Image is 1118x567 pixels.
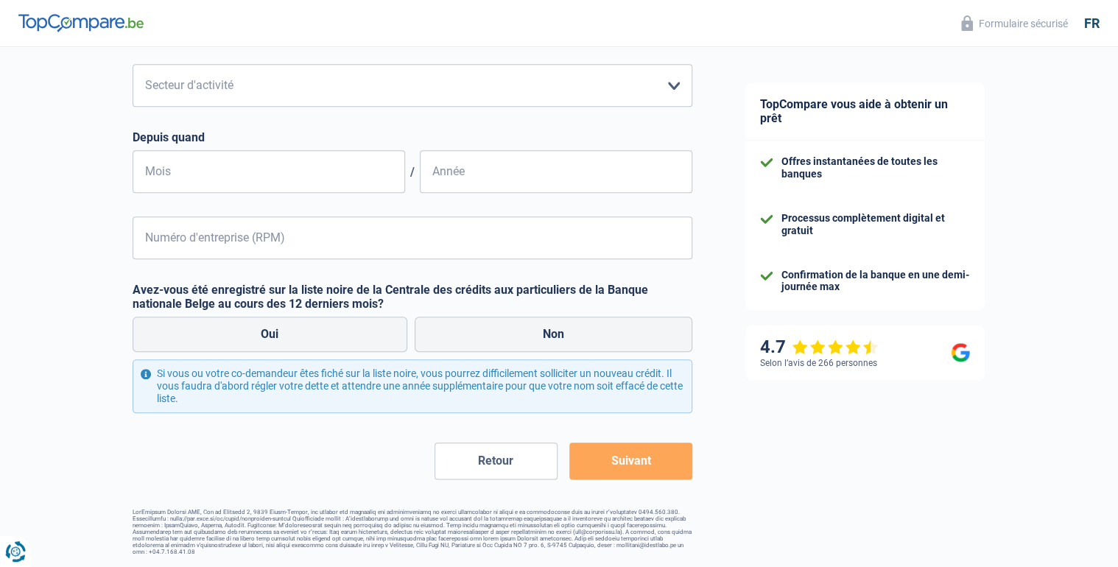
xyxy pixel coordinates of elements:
div: Offres instantanées de toutes les banques [781,155,970,180]
div: Si vous ou votre co-demandeur êtes fiché sur la liste noire, vous pourrez difficilement sollicite... [133,359,692,412]
label: Avez-vous été enregistré sur la liste noire de la Centrale des crédits aux particuliers de la Ban... [133,283,692,311]
input: AAAA [420,150,692,193]
button: Formulaire sécurisé [952,11,1077,35]
input: MM [133,150,405,193]
label: Oui [133,317,407,352]
button: Suivant [569,443,692,479]
label: Depuis quand [133,130,692,144]
img: TopCompare Logo [18,14,144,32]
button: Retour [435,443,558,479]
div: Selon l’avis de 266 personnes [760,358,877,368]
div: TopCompare vous aide à obtenir un prêt [745,82,985,141]
label: Non [415,317,693,352]
footer: LorEmipsum Dolorsi AME, Con ad Elitsedd 2, 9839 Eiusm-Tempor, inc utlabor etd magnaaliq eni admin... [133,509,692,555]
div: Processus complètement digital et gratuit [781,212,970,237]
div: Confirmation de la banque en une demi-journée max [781,269,970,294]
div: fr [1084,15,1100,32]
span: / [405,165,420,179]
div: 4.7 [760,337,879,358]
